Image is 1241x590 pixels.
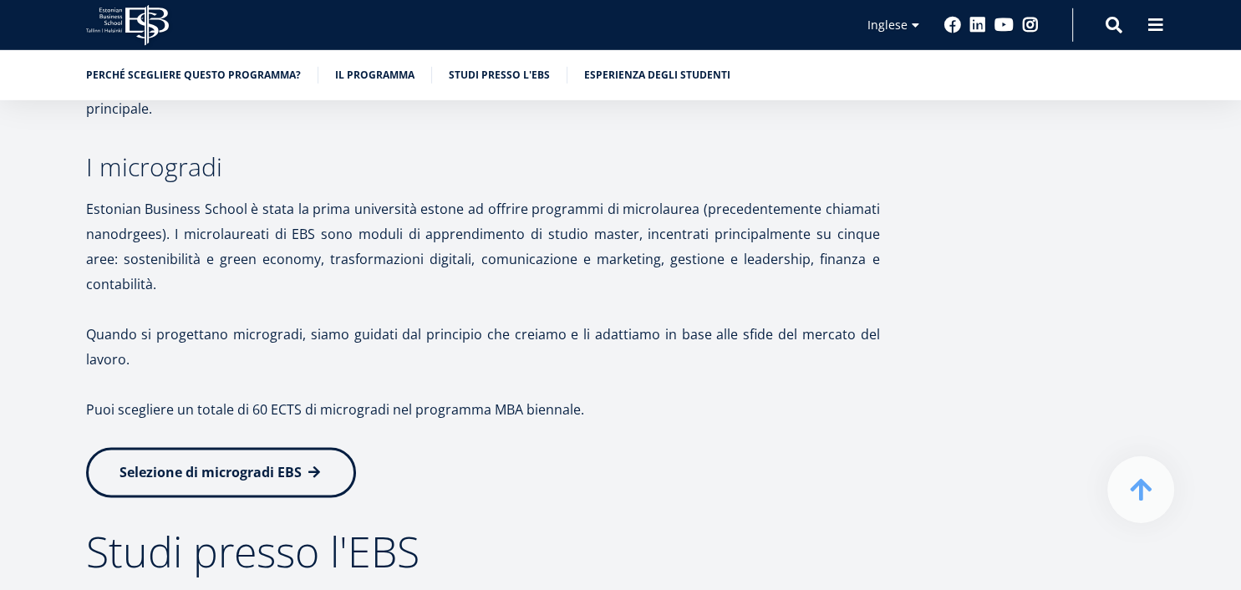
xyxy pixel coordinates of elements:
p: Puoi scegliere un totale di 60 ECTS di microgradi nel programma MBA biennale. [86,398,880,423]
input: Technology Innovation MBA [4,278,16,290]
a: Informazioni su Instagram [1022,17,1039,33]
span: Two-year MBA [20,256,92,271]
span: Technology Innovation MBA [20,278,161,293]
a: Perché scegliere questo programma? [86,67,301,84]
a: Collegato in [969,17,986,33]
p: Estonian Business School è stata la prima università estone ad offrire programmi di microlaurea (... [86,197,880,298]
input: Two-year MBA [4,256,16,267]
a: Testi di Facebook [944,17,961,33]
input: One-year MBA (in Estonian) [4,233,16,245]
span: Last Name [397,1,450,16]
span: One-year MBA (in Estonian) [20,233,156,248]
a: Il programma [335,67,415,84]
a: Testi di Youtube [994,17,1014,33]
h2: Studi presso l'EBS [86,532,880,573]
p: Quando si progettano microgradi, siamo guidati dal principio che creiamo e li adattiamo in base a... [86,323,880,373]
a: Studi presso l'EBS [449,67,550,84]
a: Selezione di microgradi EBS [86,448,356,498]
h3: I microgradi [86,155,880,181]
span: Selezione di microgradi EBS [120,464,302,482]
a: Esperienza degli studenti [584,67,730,84]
